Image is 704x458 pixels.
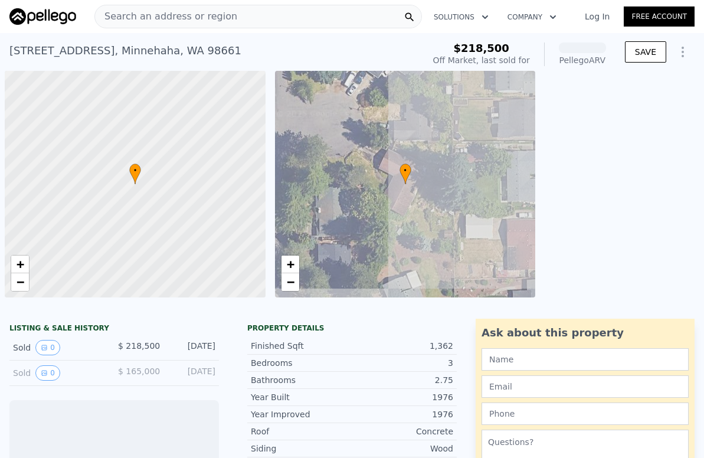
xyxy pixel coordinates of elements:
[286,257,294,271] span: +
[9,42,241,59] div: [STREET_ADDRESS] , Minnehaha , WA 98661
[251,391,352,403] div: Year Built
[35,340,60,355] button: View historical data
[400,165,411,176] span: •
[17,257,24,271] span: +
[9,323,219,335] div: LISTING & SALE HISTORY
[129,165,141,176] span: •
[17,274,24,289] span: −
[281,273,299,291] a: Zoom out
[251,426,352,437] div: Roof
[482,325,689,341] div: Ask about this property
[352,408,454,420] div: 1976
[251,357,352,369] div: Bedrooms
[482,403,689,425] input: Phone
[251,340,352,352] div: Finished Sqft
[482,375,689,398] input: Email
[118,367,160,376] span: $ 165,000
[482,348,689,371] input: Name
[251,443,352,454] div: Siding
[247,323,457,333] div: Property details
[352,443,454,454] div: Wood
[571,11,624,22] a: Log In
[352,340,454,352] div: 1,362
[118,341,160,351] span: $ 218,500
[95,9,237,24] span: Search an address or region
[169,365,215,381] div: [DATE]
[13,365,105,381] div: Sold
[671,40,695,64] button: Show Options
[559,54,606,66] div: Pellego ARV
[13,340,105,355] div: Sold
[281,256,299,273] a: Zoom in
[352,391,454,403] div: 1976
[35,365,60,381] button: View historical data
[251,408,352,420] div: Year Improved
[251,374,352,386] div: Bathrooms
[352,426,454,437] div: Concrete
[498,6,566,28] button: Company
[433,54,530,66] div: Off Market, last sold for
[9,8,76,25] img: Pellego
[352,357,454,369] div: 3
[169,340,215,355] div: [DATE]
[424,6,498,28] button: Solutions
[129,163,141,184] div: •
[625,41,666,63] button: SAVE
[11,256,29,273] a: Zoom in
[453,42,509,54] span: $218,500
[286,274,294,289] span: −
[624,6,695,27] a: Free Account
[11,273,29,291] a: Zoom out
[352,374,454,386] div: 2.75
[400,163,411,184] div: •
